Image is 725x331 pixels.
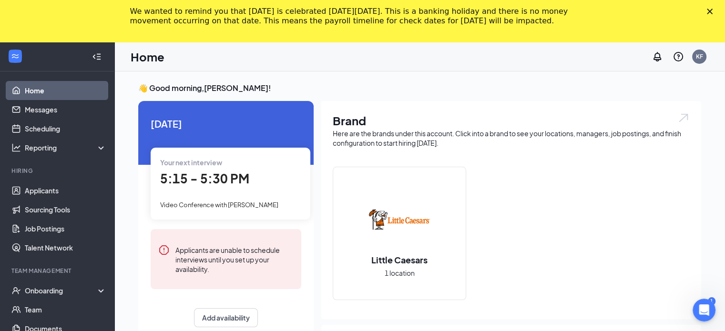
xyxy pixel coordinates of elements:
div: We wanted to remind you that [DATE] is celebrated [DATE][DATE]. This is a banking holiday and the... [130,7,580,26]
a: Talent Network [25,238,106,257]
span: 1 location [385,268,415,278]
a: Applicants [25,181,106,200]
svg: Analysis [11,143,21,152]
img: Little Caesars [369,189,430,250]
a: Team [25,300,106,319]
div: Close [707,9,716,14]
button: Add availability [194,308,258,327]
svg: Notifications [652,51,663,62]
a: Sourcing Tools [25,200,106,219]
div: Team Management [11,267,104,275]
a: Home [25,81,106,100]
span: 5:15 - 5:30 PM [160,171,249,186]
div: Onboarding [25,286,98,295]
svg: QuestionInfo [673,51,684,62]
svg: Collapse [92,52,102,61]
div: KF [696,52,703,60]
h1: Home [131,49,164,65]
svg: WorkstreamLogo [10,51,20,61]
div: Reporting [25,143,107,152]
h3: 👋 Good morning, [PERSON_NAME] ! [138,83,701,93]
img: open.6027fd2a22e1237b5b06.svg [677,112,690,123]
a: Messages [25,100,106,119]
div: Applicants are unable to schedule interviews until you set up your availability. [175,244,294,274]
span: Video Conference with [PERSON_NAME] [160,201,278,209]
iframe: Intercom live chat [693,299,715,321]
h2: Little Caesars [362,254,437,266]
svg: Error [158,244,170,256]
div: 1 [708,297,715,305]
svg: UserCheck [11,286,21,295]
div: Here are the brands under this account. Click into a brand to see your locations, managers, job p... [333,129,690,148]
a: Job Postings [25,219,106,238]
div: Hiring [11,167,104,175]
span: [DATE] [151,116,301,131]
a: Scheduling [25,119,106,138]
h1: Brand [333,112,690,129]
span: Your next interview [160,158,222,167]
